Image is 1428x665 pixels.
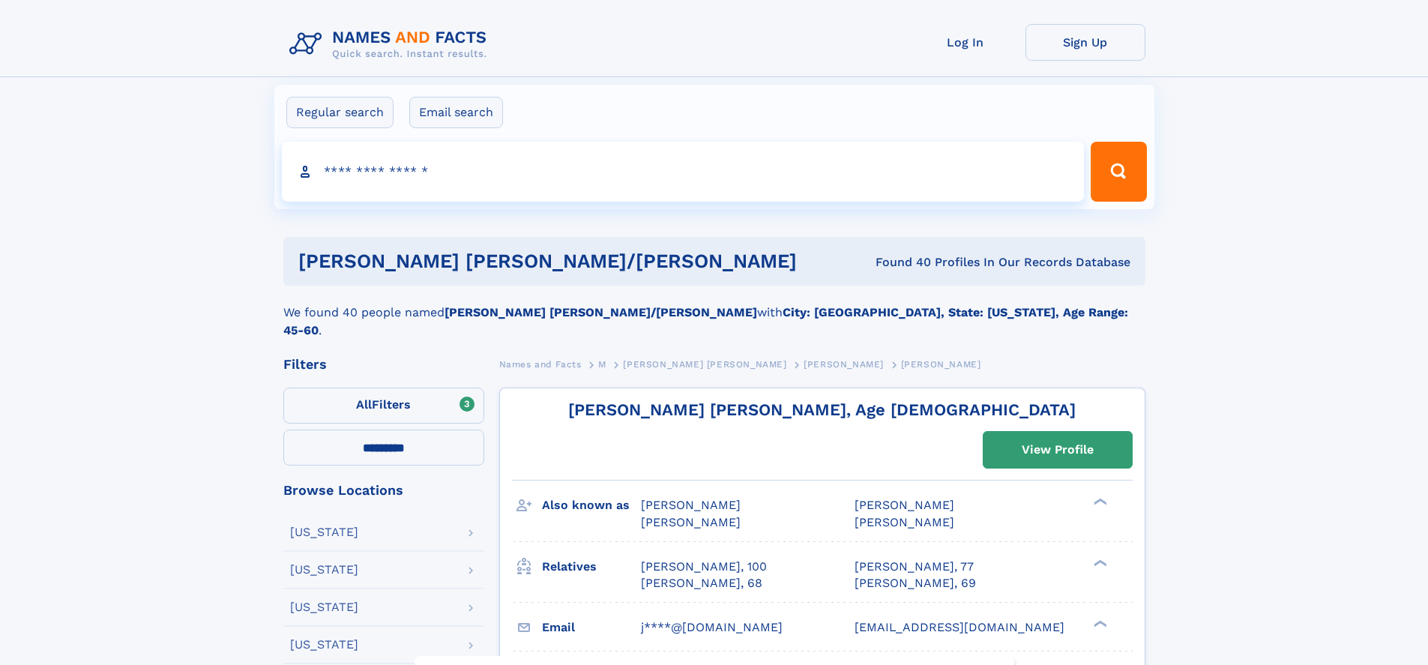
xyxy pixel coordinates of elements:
div: [US_STATE] [290,564,358,576]
button: Search Button [1091,142,1146,202]
h3: Email [542,615,641,640]
div: Filters [283,358,484,371]
div: [US_STATE] [290,526,358,538]
h1: [PERSON_NAME] [PERSON_NAME]/[PERSON_NAME] [298,252,837,271]
a: M [598,355,606,373]
a: Names and Facts [499,355,582,373]
a: View Profile [983,432,1132,468]
h3: Relatives [542,554,641,580]
div: ❯ [1090,619,1108,628]
h3: Also known as [542,493,641,518]
a: [PERSON_NAME], 68 [641,575,762,592]
div: Found 40 Profiles In Our Records Database [836,254,1130,271]
span: [PERSON_NAME] [855,498,954,512]
span: [PERSON_NAME] [641,498,741,512]
span: [PERSON_NAME] [804,359,884,370]
span: [PERSON_NAME] [855,515,954,529]
span: M [598,359,606,370]
a: Log In [906,24,1025,61]
span: [PERSON_NAME] [641,515,741,529]
div: [US_STATE] [290,639,358,651]
a: Sign Up [1025,24,1145,61]
span: [EMAIL_ADDRESS][DOMAIN_NAME] [855,620,1064,634]
b: [PERSON_NAME] [PERSON_NAME]/[PERSON_NAME] [445,305,757,319]
a: [PERSON_NAME], 100 [641,559,767,575]
img: Logo Names and Facts [283,24,499,64]
span: [PERSON_NAME] [PERSON_NAME] [623,359,786,370]
label: Regular search [286,97,394,128]
a: [PERSON_NAME] [PERSON_NAME], Age [DEMOGRAPHIC_DATA] [568,400,1076,419]
a: [PERSON_NAME] [PERSON_NAME] [623,355,786,373]
div: Browse Locations [283,484,484,497]
a: [PERSON_NAME] [804,355,884,373]
div: We found 40 people named with . [283,286,1145,340]
label: Email search [409,97,503,128]
label: Filters [283,388,484,424]
input: search input [282,142,1085,202]
div: View Profile [1022,433,1094,467]
div: [US_STATE] [290,601,358,613]
a: [PERSON_NAME], 77 [855,559,974,575]
span: All [356,397,372,412]
div: ❯ [1090,497,1108,507]
span: [PERSON_NAME] [901,359,981,370]
b: City: [GEOGRAPHIC_DATA], State: [US_STATE], Age Range: 45-60 [283,305,1128,337]
div: ❯ [1090,558,1108,568]
a: [PERSON_NAME], 69 [855,575,976,592]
